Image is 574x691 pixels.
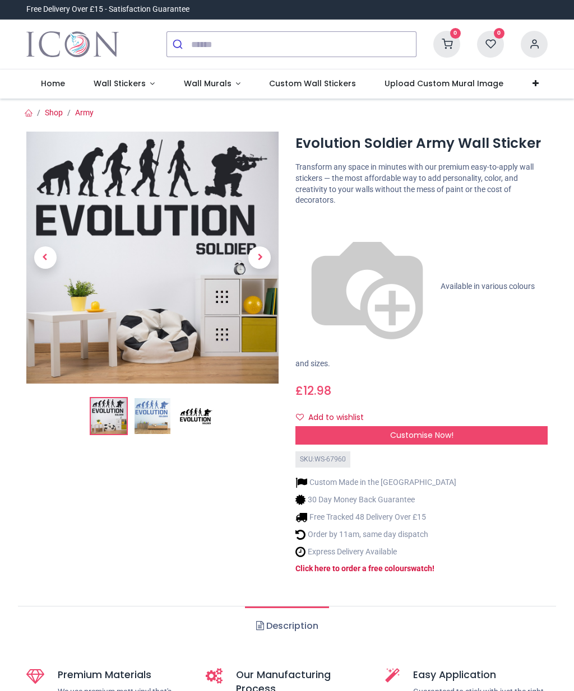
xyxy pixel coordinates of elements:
[135,398,170,434] img: WS-67960-02
[26,29,119,60] a: Logo of Icon Wall Stickers
[312,4,548,15] iframe: Customer reviews powered by Trustpilot
[167,32,191,57] button: Submit
[295,494,456,506] li: 30 Day Money Back Guarantee
[79,69,169,99] a: Wall Stickers
[248,246,271,269] span: Next
[58,668,189,682] h5: Premium Materials
[303,382,331,399] span: 12.98
[184,78,232,89] span: Wall Murals
[295,451,350,468] div: SKU: WS-67960
[295,408,373,427] button: Add to wishlistAdd to wishlist
[433,39,460,48] a: 0
[26,29,119,60] img: Icon Wall Stickers
[295,162,548,206] p: Transform any space in minutes with our premium easy-to-apply wall stickers — the most affordable...
[295,477,456,488] li: Custom Made in the [GEOGRAPHIC_DATA]
[269,78,356,89] span: Custom Wall Stickers
[295,134,548,153] h1: Evolution Soldier Army Wall Sticker
[295,529,456,540] li: Order by 11am, same day dispatch
[75,108,94,117] a: Army
[385,78,503,89] span: Upload Custom Mural Image
[413,668,548,682] h5: Easy Application
[245,606,328,646] a: Description
[26,170,64,346] a: Previous
[494,28,504,39] sup: 0
[91,398,127,434] img: Evolution Soldier Army Wall Sticker
[26,4,189,15] div: Free Delivery Over £15 - Satisfaction Guarantee
[94,78,146,89] span: Wall Stickers
[295,564,407,573] a: Click here to order a free colour
[241,170,279,346] a: Next
[407,564,432,573] a: swatch
[295,382,331,399] span: £
[34,246,57,269] span: Previous
[295,215,439,358] img: color-wheel.png
[432,564,434,573] a: !
[169,69,255,99] a: Wall Murals
[41,78,65,89] span: Home
[26,132,279,384] img: Evolution Soldier Army Wall Sticker
[296,413,304,421] i: Add to wishlist
[477,39,504,48] a: 0
[45,108,63,117] a: Shop
[295,546,456,558] li: Express Delivery Available
[295,511,456,523] li: Free Tracked 48 Delivery Over £15
[178,398,214,434] img: WS-67960-03
[295,282,535,368] span: Available in various colours and sizes.
[450,28,461,39] sup: 0
[390,429,453,441] span: Customise Now!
